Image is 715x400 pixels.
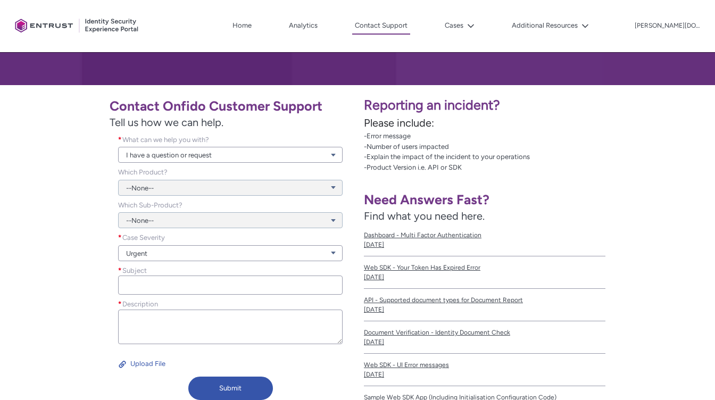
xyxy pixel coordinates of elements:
[364,289,605,321] a: API - Supported document types for Document Report[DATE]
[118,245,343,261] a: Urgent
[364,95,709,115] p: Reporting an incident?
[364,131,709,172] p: -Error message -Number of users impacted -Explain the impact of the incident to your operations -...
[352,18,410,35] a: Contact Support
[364,263,605,272] span: Web SDK - Your Token Has Expired Error
[118,310,343,344] textarea: required
[118,201,182,209] span: Which Sub-Product?
[364,306,384,313] lightning-formatted-date-time: [DATE]
[188,377,273,400] button: Submit
[364,210,485,222] span: Find what you need here.
[442,18,477,34] button: Cases
[230,18,254,34] a: Home
[122,136,209,144] span: What can we help you with?
[118,265,122,276] span: required
[118,355,166,372] button: Upload File
[364,338,384,346] lightning-formatted-date-time: [DATE]
[364,360,605,370] span: Web SDK - UI Error messages
[364,191,605,208] h1: Need Answers Fast?
[364,371,384,378] lightning-formatted-date-time: [DATE]
[118,147,343,163] a: I have a question or request
[364,230,605,240] span: Dashboard - Multi Factor Authentication
[118,232,122,243] span: required
[364,224,605,256] a: Dashboard - Multi Factor Authentication[DATE]
[118,276,343,295] input: required
[364,354,605,386] a: Web SDK - UI Error messages[DATE]
[110,114,351,130] span: Tell us how we can help.
[364,115,709,131] p: Please include:
[634,20,704,30] button: User Profile anthony.love
[122,266,147,274] span: Subject
[364,321,605,354] a: Document Verification - Identity Document Check[DATE]
[364,328,605,337] span: Document Verification - Identity Document Check
[118,299,122,310] span: required
[635,22,704,30] p: [PERSON_NAME][DOMAIN_NAME]
[286,18,320,34] a: Analytics, opens in new tab
[110,98,351,114] h1: Contact Onfido Customer Support
[364,273,384,281] lightning-formatted-date-time: [DATE]
[122,234,165,241] span: Case Severity
[118,168,168,176] span: Which Product?
[364,295,605,305] span: API - Supported document types for Document Report
[122,300,158,308] span: Description
[364,241,384,248] lightning-formatted-date-time: [DATE]
[118,135,122,145] span: required
[509,18,592,34] button: Additional Resources
[364,256,605,289] a: Web SDK - Your Token Has Expired Error[DATE]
